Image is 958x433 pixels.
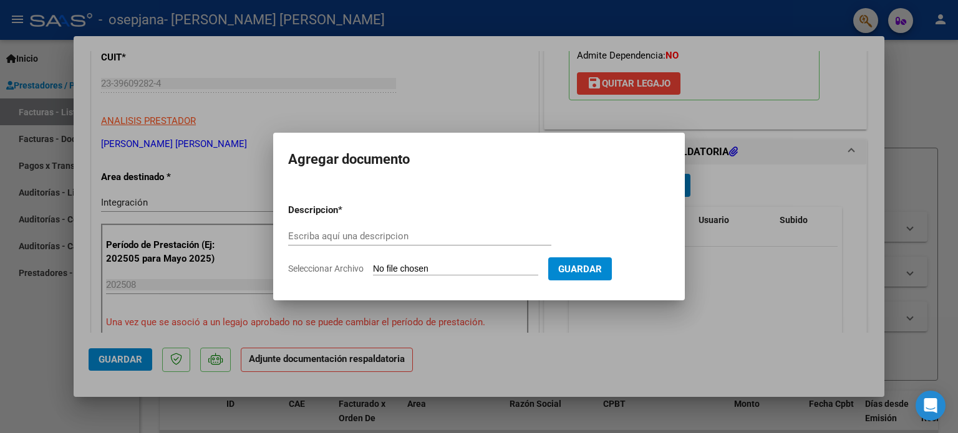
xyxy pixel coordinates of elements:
span: Seleccionar Archivo [288,264,364,274]
button: Guardar [548,257,612,280]
span: Guardar [558,264,602,275]
h2: Agregar documento [288,148,670,171]
div: Open Intercom Messenger [916,391,946,421]
p: Descripcion [288,203,403,217]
